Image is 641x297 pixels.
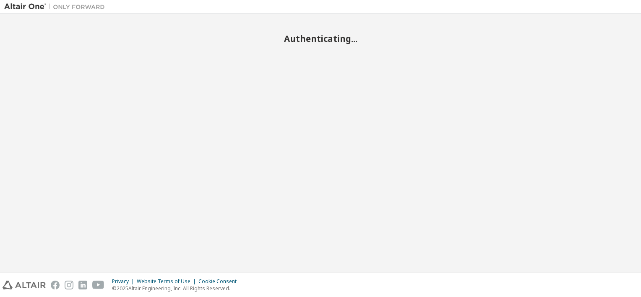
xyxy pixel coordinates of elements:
[4,3,109,11] img: Altair One
[198,278,242,285] div: Cookie Consent
[3,281,46,289] img: altair_logo.svg
[78,281,87,289] img: linkedin.svg
[65,281,73,289] img: instagram.svg
[4,33,637,44] h2: Authenticating...
[51,281,60,289] img: facebook.svg
[112,285,242,292] p: © 2025 Altair Engineering, Inc. All Rights Reserved.
[112,278,137,285] div: Privacy
[137,278,198,285] div: Website Terms of Use
[92,281,104,289] img: youtube.svg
